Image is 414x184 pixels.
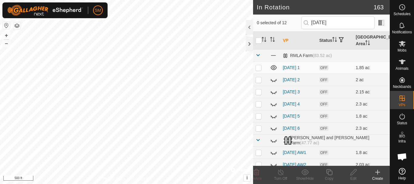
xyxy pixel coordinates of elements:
[397,121,407,125] span: Status
[280,32,317,50] th: VP
[319,150,328,155] span: OFF
[393,148,411,166] div: Open chat
[353,32,390,50] th: [GEOGRAPHIC_DATA] Area
[353,146,390,159] td: 1.8 ac
[374,3,384,12] span: 163
[301,16,375,29] input: Search (S)
[398,49,406,52] span: Mobs
[353,159,390,171] td: 2.03 ac
[262,38,266,43] p-sorticon: Activate to sort
[317,176,341,181] div: Copy
[246,175,248,180] span: i
[317,32,353,50] th: Status
[353,110,390,122] td: 1.8 ac
[257,20,301,26] span: 0 selected of 12
[319,126,328,131] span: OFF
[3,22,10,29] button: Reset Map
[393,85,411,89] span: Neckbands
[319,65,328,70] span: OFF
[95,7,101,14] span: SM
[353,62,390,74] td: 1.85 ac
[319,114,328,119] span: OFF
[251,176,262,181] span: Delete
[365,41,370,46] p-sorticon: Activate to sort
[366,176,390,181] div: Create
[399,103,405,107] span: VPs
[283,53,332,58] div: RMLA Farm
[398,139,406,143] span: Infra
[353,86,390,98] td: 2.15 ac
[3,32,10,39] button: +
[393,12,410,16] span: Schedules
[353,122,390,134] td: 2.3 ac
[283,89,300,94] a: [DATE] 3
[269,176,293,181] div: Turn Off
[3,40,10,47] button: –
[13,22,21,29] button: Map Layers
[270,38,275,43] p-sorticon: Activate to sort
[244,175,250,181] button: i
[390,166,414,182] a: Help
[103,176,125,182] a: Privacy Policy
[283,135,387,146] div: [PERSON_NAME] and [PERSON_NAME] Farm
[283,162,306,167] a: [DATE] AW2
[353,98,390,110] td: 2.3 ac
[398,176,406,180] span: Help
[283,126,300,131] a: [DATE] 6
[396,67,409,70] span: Animals
[293,176,317,181] div: Show/Hide
[283,65,300,70] a: [DATE] 1
[319,77,328,82] span: OFF
[132,176,150,182] a: Contact Us
[332,38,337,43] p-sorticon: Activate to sort
[283,77,300,82] a: [DATE] 2
[300,140,319,145] span: (47.77 ac)
[257,4,373,11] h2: In Rotation
[313,53,332,58] span: (83.52 ac)
[319,162,328,167] span: OFF
[341,176,366,181] div: Edit
[283,150,306,155] a: [DATE] AW1
[392,30,412,34] span: Notifications
[7,5,83,16] img: Gallagher Logo
[283,102,300,106] a: [DATE] 4
[319,89,328,95] span: OFF
[319,102,328,107] span: OFF
[353,74,390,86] td: 2 ac
[283,114,300,119] a: [DATE] 5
